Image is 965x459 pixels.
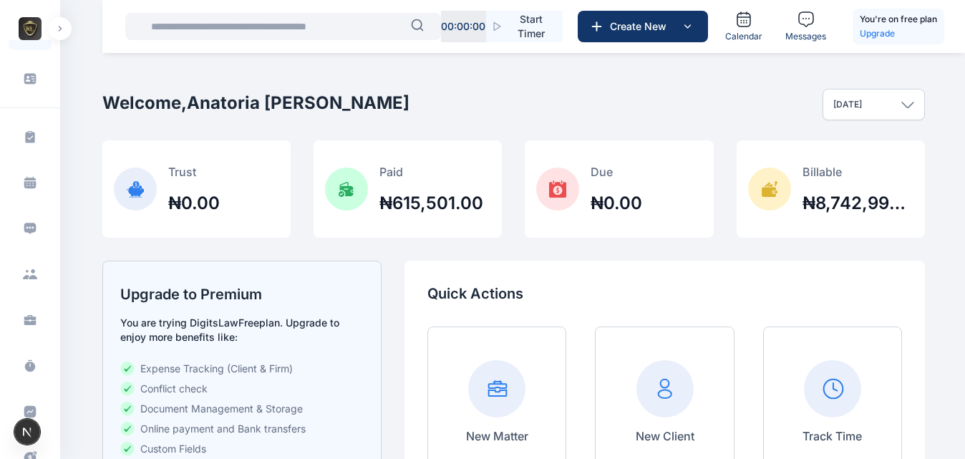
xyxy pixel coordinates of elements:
p: New Client [636,427,694,445]
h2: Upgrade to Premium [120,284,364,304]
h2: ₦0.00 [168,192,220,215]
span: Start Timer [511,12,551,41]
span: Expense Tracking (Client & Firm) [140,362,293,376]
button: Start Timer [486,11,563,42]
span: Document Management & Storage [140,402,303,416]
p: Track Time [802,427,862,445]
p: Trust [168,163,220,180]
span: Conflict check [140,382,208,396]
h2: ₦0.00 [591,192,642,215]
h2: ₦8,742,999.00 [802,192,913,215]
p: Paid [379,163,483,180]
a: Messages [780,5,832,48]
a: Calendar [719,5,768,48]
span: Calendar [725,31,762,42]
p: Billable [802,163,913,180]
button: Create New [578,11,708,42]
p: Due [591,163,642,180]
p: [DATE] [833,99,862,110]
h2: ₦615,501.00 [379,192,483,215]
span: Online payment and Bank transfers [140,422,306,436]
p: You are trying DigitsLaw Free plan. Upgrade to enjoy more benefits like: [120,316,364,344]
a: Upgrade [860,26,937,41]
span: Custom Fields [140,442,206,456]
span: Messages [785,31,826,42]
p: 00 : 00 : 00 [441,19,485,34]
h2: Welcome, Anatoria [PERSON_NAME] [102,92,409,115]
h5: You're on free plan [860,12,937,26]
p: New Matter [466,427,528,445]
p: Quick Actions [427,284,902,304]
span: Create New [604,19,679,34]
